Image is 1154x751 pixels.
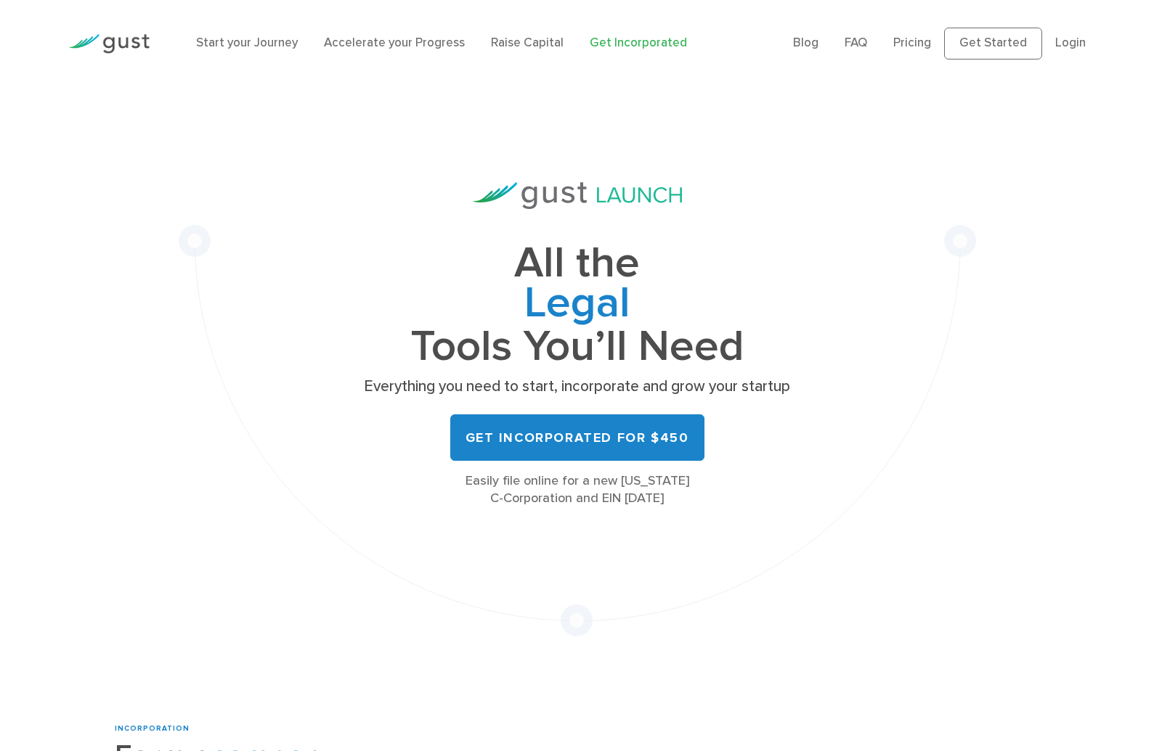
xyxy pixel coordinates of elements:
a: Get Incorporated for $450 [450,414,704,461]
div: Easily file online for a new [US_STATE] C-Corporation and EIN [DATE] [359,472,795,507]
div: INCORPORATION [115,723,487,734]
p: Everything you need to start, incorporate and grow your startup [359,377,795,397]
img: Gust Logo [68,34,150,54]
a: Get Incorporated [590,36,687,50]
a: Start your Journey [196,36,298,50]
a: FAQ [845,36,867,50]
img: Gust Launch Logo [473,182,682,209]
a: Blog [793,36,818,50]
a: Raise Capital [491,36,564,50]
a: Get Started [944,28,1042,59]
span: Legal [359,284,795,327]
a: Login [1055,36,1086,50]
h1: All the Tools You’ll Need [359,244,795,366]
a: Accelerate your Progress [324,36,465,50]
a: Pricing [893,36,931,50]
